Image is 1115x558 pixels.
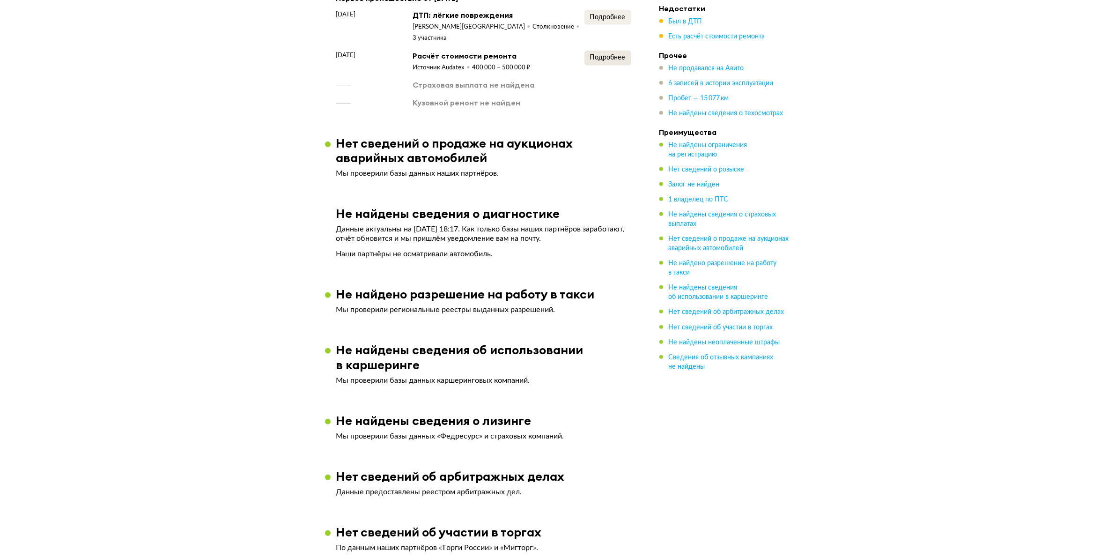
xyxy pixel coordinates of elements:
[336,206,560,221] h3: Не найдены сведения о диагностике
[336,487,631,497] p: Данные предоставлены реестром арбитражных дел.
[669,166,745,173] span: Нет сведений о розыске
[669,260,777,276] span: Не найдено разрешение на работу в такси
[336,543,631,552] p: По данным наших партнёров «Торги России» и «Мигторг».
[473,64,531,72] div: 400 000 – 500 000 ₽
[659,127,790,137] h4: Преимущества
[413,64,473,72] div: Источник Audatex
[413,23,533,31] div: [PERSON_NAME][GEOGRAPHIC_DATA]
[669,18,702,25] span: Был в ДТП
[669,324,773,330] span: Нет сведений об участии в торгах
[336,51,356,60] span: [DATE]
[336,305,631,314] p: Мы проверили региональные реестры выданных разрешений.
[336,376,631,385] p: Мы проверили базы данных каршеринговых компаний.
[669,181,720,188] span: Залог не найден
[669,309,784,315] span: Нет сведений об арбитражных делах
[413,10,584,20] div: ДТП: лёгкие повреждения
[336,525,542,539] h3: Нет сведений об участии в торгах
[336,169,631,178] p: Мы проверили базы данных наших партнёров.
[669,65,744,72] span: Не продавался на Авито
[413,80,535,90] div: Страховая выплата не найдена
[336,249,631,259] p: Наши партнёры не осматривали автомобиль.
[336,10,356,19] span: [DATE]
[336,342,642,372] h3: Не найдены сведения об использовании в каршеринге
[336,413,532,428] h3: Не найдены сведения о лизинге
[669,196,729,203] span: 1 владелец по ПТС
[336,432,631,441] p: Мы проверили базы данных «Федресурс» и страховых компаний.
[669,339,780,345] span: Не найдены неоплаченные штрафы
[584,10,631,25] button: Подробнее
[413,97,521,108] div: Кузовной ремонт не найден
[413,34,447,43] div: 3 участника
[413,51,531,61] div: Расчёт стоимости ремонта
[669,33,765,40] span: Есть расчёт стоимости ремонта
[336,469,565,484] h3: Нет сведений об арбитражных делах
[669,110,783,117] span: Не найдены сведения о техосмотрах
[669,284,768,300] span: Не найдены сведения об использовании в каршеринге
[659,4,790,13] h4: Недостатки
[659,51,790,60] h4: Прочее
[669,142,747,158] span: Не найдены ограничения на регистрацию
[590,14,626,21] span: Подробнее
[669,80,774,87] span: 6 записей в истории эксплуатации
[584,51,631,66] button: Подробнее
[669,95,729,102] span: Пробег — 15 077 км
[669,354,774,370] span: Сведения об отзывных кампаниях не найдены
[336,224,631,243] p: Данные актуальны на [DATE] 18:17. Как только базы наших партнёров заработают, отчёт обновится и м...
[336,136,642,165] h3: Нет сведений о продаже на аукционах аварийных автомобилей
[669,211,776,227] span: Не найдены сведения о страховых выплатах
[669,236,789,252] span: Нет сведений о продаже на аукционах аварийных автомобилей
[590,54,626,61] span: Подробнее
[533,23,582,31] div: Столкновение
[336,287,595,301] h3: Не найдено разрешение на работу в такси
